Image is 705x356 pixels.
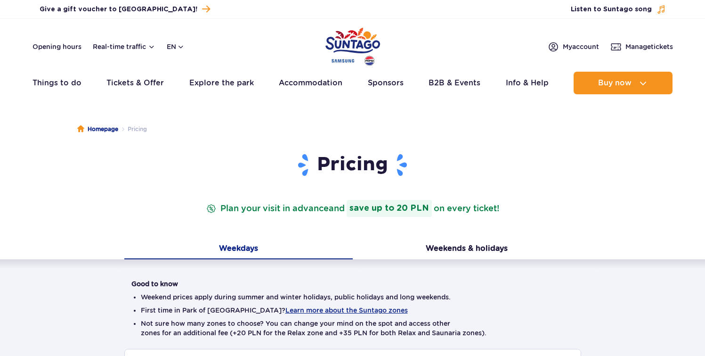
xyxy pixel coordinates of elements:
[571,5,652,14] span: Listen to Suntago song
[429,72,480,94] a: B2B & Events
[141,306,565,315] li: First time in Park of [GEOGRAPHIC_DATA]?
[548,41,599,52] a: Myaccount
[204,200,501,217] p: Plan your visit in advance on every ticket!
[131,280,178,288] strong: Good to know
[124,240,353,259] button: Weekdays
[368,72,404,94] a: Sponsors
[625,42,673,51] span: Manage tickets
[40,5,197,14] span: Give a gift voucher to [GEOGRAPHIC_DATA]!
[610,41,673,52] a: Managetickets
[131,153,574,177] h1: Pricing
[106,72,164,94] a: Tickets & Offer
[167,42,185,51] button: en
[574,72,673,94] button: Buy now
[598,79,632,87] span: Buy now
[506,72,549,94] a: Info & Help
[32,72,81,94] a: Things to do
[141,292,565,302] li: Weekend prices apply during summer and winter holidays, public holidays and long weekends.
[279,72,342,94] a: Accommodation
[141,319,565,338] li: Not sure how many zones to choose? You can change your mind on the spot and access other zones fo...
[40,3,210,16] a: Give a gift voucher to [GEOGRAPHIC_DATA]!
[77,124,118,134] a: Homepage
[563,42,599,51] span: My account
[325,24,380,67] a: Park of Poland
[285,306,408,314] button: Learn more about the Suntago zones
[353,240,581,259] button: Weekends & holidays
[118,124,147,134] li: Pricing
[189,72,254,94] a: Explore the park
[32,42,81,51] a: Opening hours
[93,43,155,50] button: Real-time traffic
[571,5,666,14] button: Listen to Suntago song
[347,200,432,217] strong: save up to 20 PLN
